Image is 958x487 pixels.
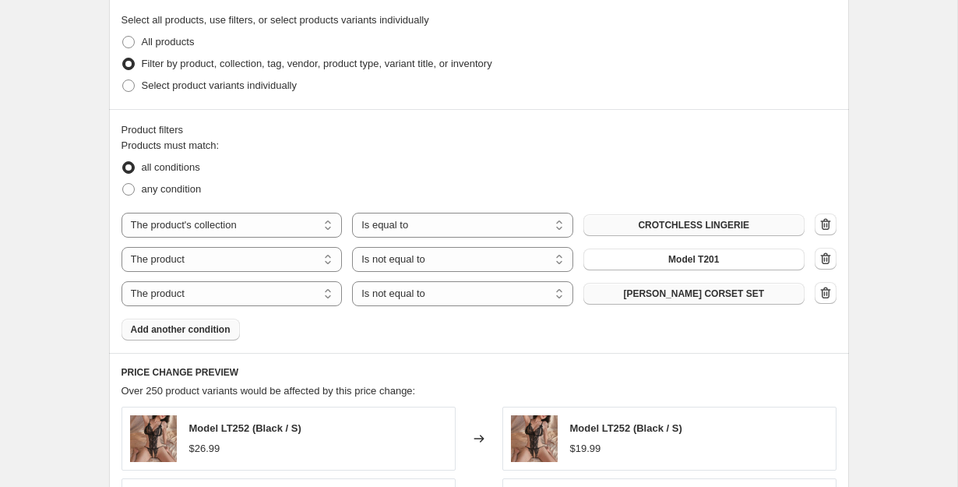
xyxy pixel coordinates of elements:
[122,14,429,26] span: Select all products, use filters, or select products variants individually
[142,58,492,69] span: Filter by product, collection, tag, vendor, product type, variant title, or inventory
[583,249,805,270] button: Model T201
[131,323,231,336] span: Add another condition
[122,385,416,397] span: Over 250 product variants would be affected by this price change:
[122,122,836,138] div: Product filters
[142,183,202,195] span: any condition
[189,441,220,457] div: $26.99
[142,161,200,173] span: all conditions
[142,79,297,91] span: Select product variants individually
[189,422,301,434] span: Model LT252 (Black / S)
[122,319,240,341] button: Add another condition
[570,422,682,434] span: Model LT252 (Black / S)
[122,139,220,151] span: Products must match:
[570,441,601,457] div: $19.99
[122,366,836,379] h6: PRICE CHANGE PREVIEW
[583,214,805,236] button: CROTCHLESS LINGERIE
[638,219,749,231] span: CROTCHLESS LINGERIE
[130,415,177,462] img: ezgif.com-webp-to-jpg-converter_6_6ca8da57-6a2e-4b61-9c09-724f53b122df_80x.jpg
[511,415,558,462] img: ezgif.com-webp-to-jpg-converter_6_6ca8da57-6a2e-4b61-9c09-724f53b122df_80x.jpg
[142,36,195,48] span: All products
[668,253,719,266] span: Model T201
[623,288,764,300] span: [PERSON_NAME] CORSET SET
[583,283,805,305] button: ADELE LACE CORSET SET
